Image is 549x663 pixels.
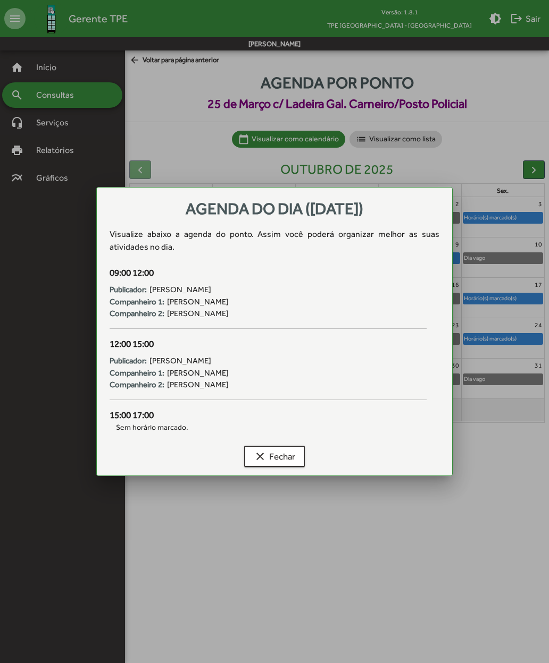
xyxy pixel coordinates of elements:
[244,446,305,467] button: Fechar
[167,296,229,308] span: [PERSON_NAME]
[186,199,363,218] span: Agenda do dia ([DATE])
[254,447,295,466] span: Fechar
[149,284,211,296] span: [PERSON_NAME]
[110,296,164,308] strong: Companheiro 1:
[110,379,164,391] strong: Companheiro 2:
[167,379,229,391] span: [PERSON_NAME]
[110,284,147,296] strong: Publicador:
[110,409,427,422] div: 15:00 17:00
[167,308,229,320] span: [PERSON_NAME]
[167,367,229,379] span: [PERSON_NAME]
[110,266,427,280] div: 09:00 12:00
[110,228,440,253] div: Visualize abaixo a agenda do ponto . Assim você poderá organizar melhor as suas atividades no dia.
[110,308,164,320] strong: Companheiro 2:
[110,355,147,367] strong: Publicador:
[110,422,427,433] span: Sem horário marcado.
[149,355,211,367] span: [PERSON_NAME]
[110,337,427,351] div: 12:00 15:00
[110,367,164,379] strong: Companheiro 1:
[254,450,267,463] mat-icon: clear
